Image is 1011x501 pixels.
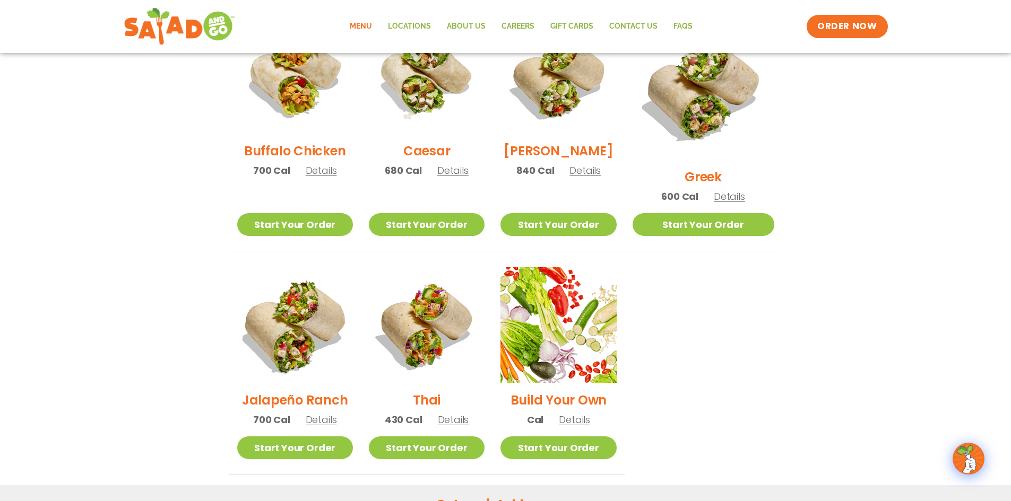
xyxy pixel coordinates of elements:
span: Details [437,164,469,177]
img: Product photo for Caesar Wrap [369,18,485,134]
span: 430 Cal [385,412,422,427]
img: Product photo for Buffalo Chicken Wrap [237,18,353,134]
h2: Greek [685,168,722,186]
img: Product photo for Build Your Own [500,267,616,383]
a: Start Your Order [369,436,485,459]
img: Product photo for Thai Wrap [369,267,485,383]
span: 700 Cal [253,163,290,178]
a: Start Your Order [633,213,774,236]
h2: Thai [413,391,440,409]
a: Careers [494,14,542,39]
a: Start Your Order [500,213,616,236]
span: Details [714,190,745,203]
a: Locations [380,14,439,39]
h2: Caesar [403,142,451,160]
span: ORDER NOW [817,20,877,33]
h2: Build Your Own [511,391,607,409]
img: Product photo for Greek Wrap [633,18,774,160]
span: 600 Cal [661,189,698,204]
span: Details [306,164,337,177]
a: About Us [439,14,494,39]
span: Cal [527,412,543,427]
a: GIFT CARDS [542,14,601,39]
a: ORDER NOW [807,15,887,38]
span: Details [438,413,469,426]
span: Details [559,413,590,426]
h2: [PERSON_NAME] [504,142,613,160]
img: Product photo for Jalapeño Ranch Wrap [227,257,362,393]
img: new-SAG-logo-768×292 [124,5,236,48]
img: Product photo for Cobb Wrap [500,18,616,134]
a: Menu [342,14,380,39]
a: Start Your Order [369,213,485,236]
nav: Menu [342,14,701,39]
a: Start Your Order [237,213,353,236]
a: Start Your Order [237,436,353,459]
span: Details [306,413,337,426]
span: 700 Cal [253,412,290,427]
span: Details [569,164,601,177]
a: Start Your Order [500,436,616,459]
a: Contact Us [601,14,666,39]
a: FAQs [666,14,701,39]
span: 840 Cal [516,163,555,178]
span: 680 Cal [385,163,422,178]
h2: Buffalo Chicken [244,142,345,160]
img: wpChatIcon [954,444,983,473]
h2: Jalapeño Ranch [242,391,348,409]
